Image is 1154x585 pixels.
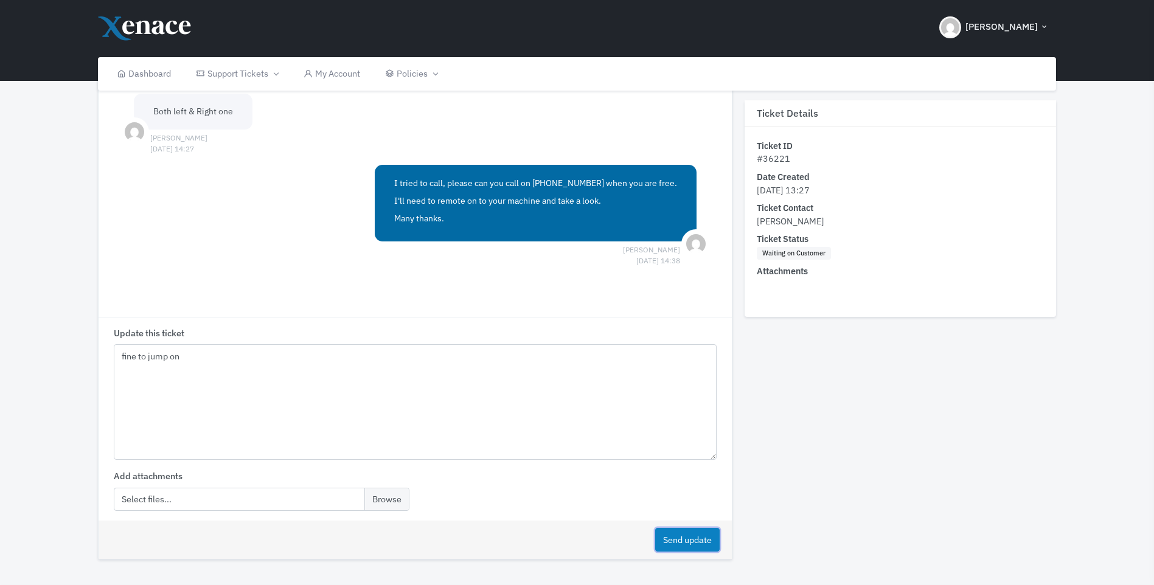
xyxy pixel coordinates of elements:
[183,57,290,91] a: Support Tickets
[394,195,677,207] p: I'll need to remote on to your machine and take a look.
[114,327,184,340] label: Update this ticket
[655,528,720,552] button: Send update
[623,244,680,255] span: [PERSON_NAME] [DATE] 14:38
[757,153,790,165] span: #36221
[757,139,1044,153] dt: Ticket ID
[965,20,1038,34] span: [PERSON_NAME]
[939,16,961,38] img: Header Avatar
[932,6,1056,49] button: [PERSON_NAME]
[745,100,1056,127] h3: Ticket Details
[104,57,184,91] a: Dashboard
[757,247,830,260] span: Waiting on Customer
[757,184,810,196] span: [DATE] 13:27
[757,202,1044,215] dt: Ticket Contact
[372,57,450,91] a: Policies
[757,215,824,227] span: [PERSON_NAME]
[153,106,233,117] span: Both left & Right one
[394,177,677,190] p: I tried to call, please can you call on [PHONE_NUMBER] when you are free.
[150,133,207,144] span: [PERSON_NAME] [DATE] 14:27
[114,469,182,483] label: Add attachments
[757,170,1044,184] dt: Date Created
[757,265,1044,279] dt: Attachments
[394,212,677,225] p: Many thanks.
[757,233,1044,246] dt: Ticket Status
[291,57,373,91] a: My Account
